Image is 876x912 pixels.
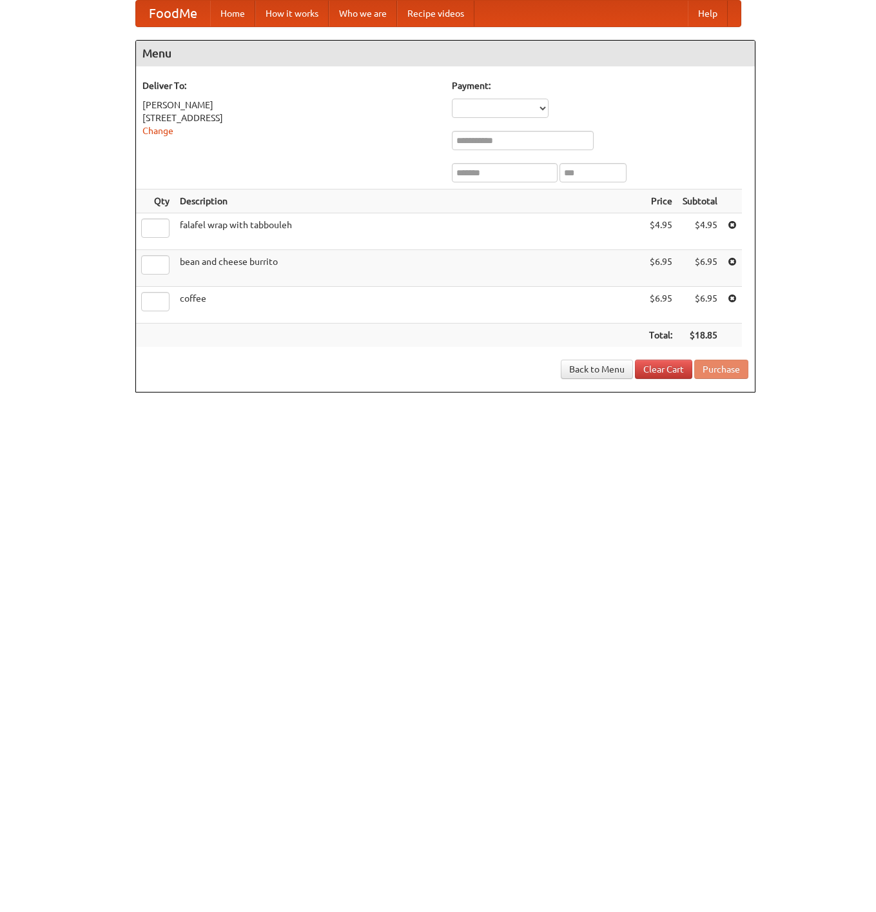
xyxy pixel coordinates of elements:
[677,250,723,287] td: $6.95
[142,126,173,136] a: Change
[677,324,723,347] th: $18.85
[452,79,748,92] h5: Payment:
[175,213,644,250] td: falafel wrap with tabbouleh
[397,1,474,26] a: Recipe videos
[644,287,677,324] td: $6.95
[644,189,677,213] th: Price
[142,99,439,112] div: [PERSON_NAME]
[175,287,644,324] td: coffee
[677,189,723,213] th: Subtotal
[136,189,175,213] th: Qty
[329,1,397,26] a: Who we are
[561,360,633,379] a: Back to Menu
[142,79,439,92] h5: Deliver To:
[255,1,329,26] a: How it works
[644,324,677,347] th: Total:
[694,360,748,379] button: Purchase
[136,41,755,66] h4: Menu
[677,287,723,324] td: $6.95
[644,250,677,287] td: $6.95
[210,1,255,26] a: Home
[677,213,723,250] td: $4.95
[142,112,439,124] div: [STREET_ADDRESS]
[175,189,644,213] th: Description
[136,1,210,26] a: FoodMe
[644,213,677,250] td: $4.95
[635,360,692,379] a: Clear Cart
[688,1,728,26] a: Help
[175,250,644,287] td: bean and cheese burrito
